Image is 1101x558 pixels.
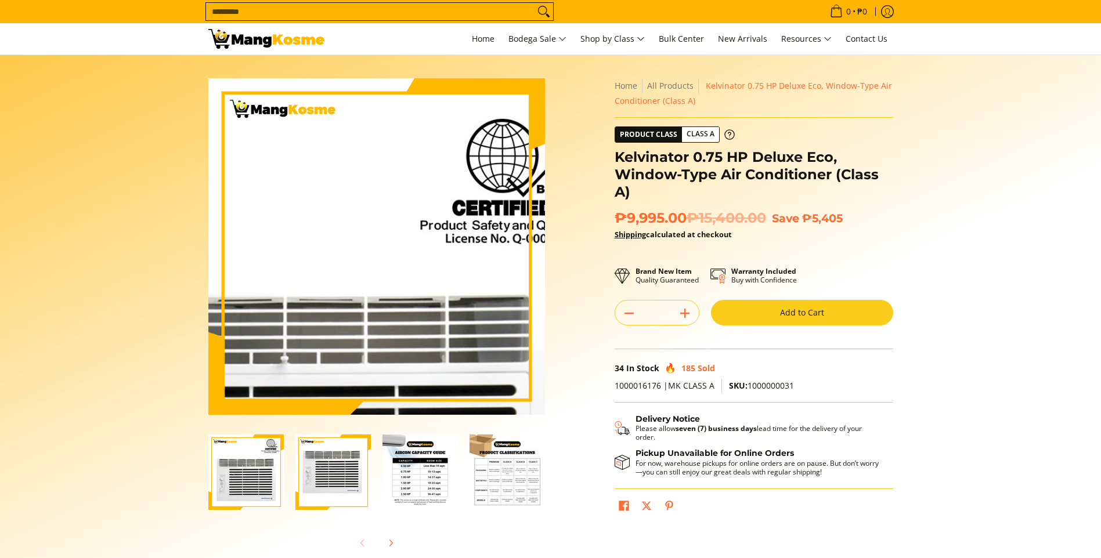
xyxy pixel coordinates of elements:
button: Add to Cart [711,300,893,325]
span: New Arrivals [718,33,767,44]
a: Share on Facebook [616,498,632,517]
img: Kelvinator 0.75 HP Deluxe Eco, Window-Type Air Conditioner (Class A)-1 [208,434,284,510]
span: 34 [615,363,624,374]
button: Subtract [615,304,643,323]
a: New Arrivals [712,23,773,55]
img: Kelvinator 0.75 HP Deluxe Eco, Window-Type Air Conditioner (Class A)-3 [382,434,458,510]
span: ₱0 [855,8,869,16]
span: 0 [844,8,853,16]
img: kelvinator-.75hp-deluxe-eco-window-type-aircon-class-b-full-view-mang-kosme [295,434,371,510]
a: Shipping [615,229,646,240]
h1: Kelvinator 0.75 HP Deluxe Eco, Window-Type Air Conditioner (Class A) [615,148,893,201]
span: Class A [682,127,719,142]
span: Bodega Sale [508,32,566,46]
p: For now, warehouse pickups for online orders are on pause. But don’t worry—you can still enjoy ou... [636,459,882,476]
button: Add [671,304,699,323]
strong: Warranty Included [731,266,796,276]
img: Kelvinator 0.75 HP Deluxe Eco, Window-Type Aircon l Mang Kosme [208,29,324,49]
a: Home [466,23,500,55]
strong: Pickup Unavailable for Online Orders [636,448,794,458]
span: Shop by Class [580,32,645,46]
a: All Products [647,80,694,91]
span: Save [772,211,799,225]
button: Search [535,3,553,20]
span: Resources [781,32,832,46]
p: Buy with Confidence [731,267,797,284]
span: Sold [698,363,715,374]
span: Kelvinator 0.75 HP Deluxe Eco, Window-Type Air Conditioner (Class A) [615,80,892,106]
span: Product Class [615,127,682,142]
nav: Main Menu [336,23,893,55]
span: 185 [681,363,695,374]
a: Post on X [638,498,655,517]
span: In Stock [626,363,659,374]
a: Bodega Sale [503,23,572,55]
button: Next [378,530,403,556]
span: SKU: [729,380,748,391]
img: Kelvinator 0.75 HP Deluxe Eco, Window-Type Air Conditioner (Class A) [208,78,545,415]
strong: calculated at checkout [615,229,732,240]
strong: seven (7) business days [676,423,757,433]
span: Contact Us [846,33,887,44]
span: Home [472,33,494,44]
p: Quality Guaranteed [636,267,699,284]
span: • [826,5,871,18]
strong: Brand New Item [636,266,692,276]
span: 1000016176 |MK CLASS A [615,380,714,391]
a: Shop by Class [575,23,651,55]
p: Please allow lead time for the delivery of your order. [636,424,882,441]
button: Shipping & Delivery [615,414,882,442]
span: ₱5,405 [802,211,843,225]
img: Kelvinator 0.75 HP Deluxe Eco, Window-Type Air Conditioner (Class A)-4 [470,434,545,510]
a: Product Class Class A [615,126,735,143]
span: Bulk Center [659,33,704,44]
a: Home [615,80,637,91]
nav: Breadcrumbs [615,78,893,108]
a: Resources [775,23,838,55]
del: ₱15,400.00 [687,209,766,227]
a: Contact Us [840,23,893,55]
span: ₱9,995.00 [615,209,766,227]
a: Pin on Pinterest [661,498,677,517]
a: Bulk Center [653,23,710,55]
span: 1000000031 [729,380,794,391]
strong: Delivery Notice [636,414,700,424]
